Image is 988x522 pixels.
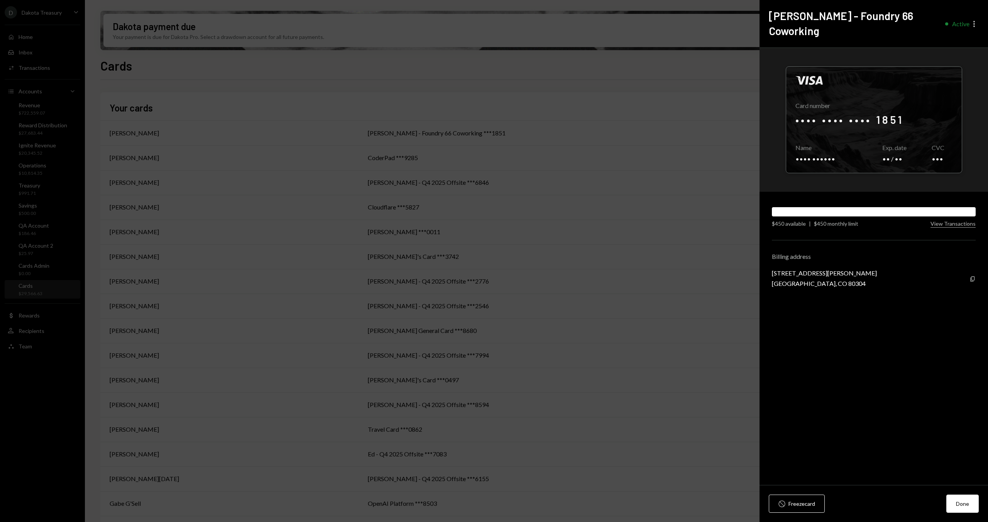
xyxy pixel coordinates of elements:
div: Billing address [772,253,976,260]
h2: [PERSON_NAME] - Foundry 66 Coworking [769,8,939,38]
div: | [809,220,811,228]
div: Click to reveal [786,66,962,173]
div: $450 available [772,220,806,228]
button: Done [946,495,979,513]
div: [GEOGRAPHIC_DATA], CO 80304 [772,280,877,287]
button: View Transactions [930,220,976,228]
button: Freezecard [769,495,825,513]
div: Active [952,20,969,27]
div: [STREET_ADDRESS][PERSON_NAME] [772,269,877,277]
div: Freeze card [788,500,815,508]
div: $450 monthly limit [814,220,858,228]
